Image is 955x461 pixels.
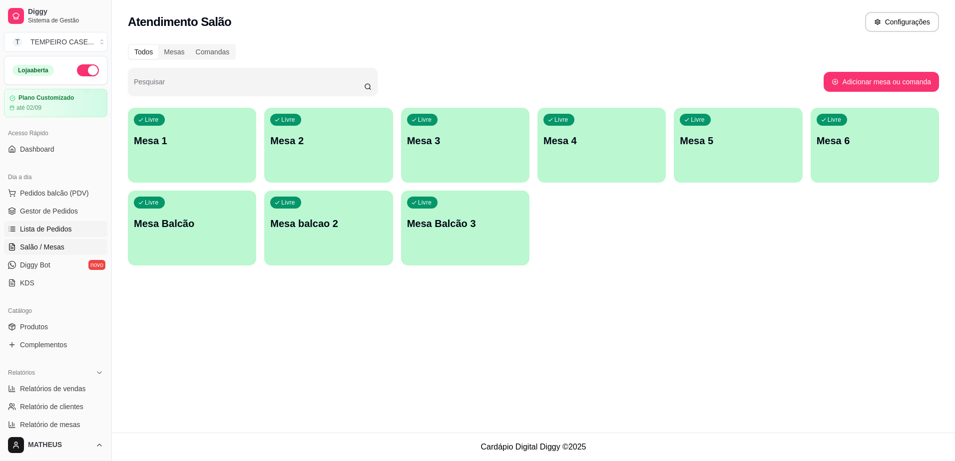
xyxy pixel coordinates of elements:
div: Todos [129,45,158,59]
div: Catálogo [4,303,107,319]
a: Relatório de clientes [4,399,107,415]
button: LivreMesa balcao 2 [264,191,393,265]
button: LivreMesa 5 [674,108,802,183]
button: LivreMesa 4 [537,108,666,183]
p: Mesa 5 [680,134,796,148]
span: Diggy Bot [20,260,50,270]
p: Livre [691,116,705,124]
p: Mesa 1 [134,134,250,148]
button: Adicionar mesa ou comanda [824,72,939,92]
button: LivreMesa 3 [401,108,529,183]
p: Mesa 3 [407,134,523,148]
span: Relatórios de vendas [20,384,86,394]
p: Mesa balcao 2 [270,217,387,230]
p: Mesa 2 [270,134,387,148]
article: até 02/09 [16,104,41,112]
a: Lista de Pedidos [4,221,107,237]
a: Diggy Botnovo [4,257,107,273]
p: Mesa 4 [543,134,660,148]
article: Plano Customizado [18,94,74,102]
button: LivreMesa Balcão 3 [401,191,529,265]
span: Dashboard [20,144,54,154]
p: Livre [281,199,295,207]
span: Salão / Mesas [20,242,64,252]
span: Relatórios [8,369,35,377]
a: Complementos [4,337,107,353]
div: Comandas [190,45,235,59]
span: KDS [20,278,34,288]
p: Livre [418,116,432,124]
footer: Cardápio Digital Diggy © 2025 [112,433,955,461]
a: Plano Customizadoaté 02/09 [4,89,107,117]
button: MATHEUS [4,433,107,457]
span: Gestor de Pedidos [20,206,78,216]
div: Acesso Rápido [4,125,107,141]
span: Pedidos balcão (PDV) [20,188,89,198]
span: Relatório de clientes [20,402,83,412]
a: Produtos [4,319,107,335]
a: Relatórios de vendas [4,381,107,397]
p: Livre [828,116,842,124]
p: Livre [418,199,432,207]
a: Gestor de Pedidos [4,203,107,219]
span: Lista de Pedidos [20,224,72,234]
span: Complementos [20,340,67,350]
span: Sistema de Gestão [28,16,103,24]
span: Produtos [20,322,48,332]
p: Livre [145,116,159,124]
button: Pedidos balcão (PDV) [4,185,107,201]
p: Mesa Balcão 3 [407,217,523,230]
div: TEMPEIRO CASE ... [30,37,94,47]
p: Livre [281,116,295,124]
button: LivreMesa Balcão [128,191,256,265]
a: Dashboard [4,141,107,157]
p: Mesa Balcão [134,217,250,230]
span: MATHEUS [28,441,91,450]
div: Dia a dia [4,169,107,185]
div: Loja aberta [12,65,54,76]
span: Relatório de mesas [20,420,80,430]
span: T [12,37,22,47]
p: Livre [145,199,159,207]
p: Livre [554,116,568,124]
div: Mesas [158,45,190,59]
a: Salão / Mesas [4,239,107,255]
h2: Atendimento Salão [128,14,231,30]
span: Diggy [28,7,103,16]
a: KDS [4,275,107,291]
button: LivreMesa 2 [264,108,393,183]
button: LivreMesa 6 [811,108,939,183]
button: LivreMesa 1 [128,108,256,183]
a: DiggySistema de Gestão [4,4,107,28]
button: Alterar Status [77,64,99,76]
input: Pesquisar [134,81,364,91]
a: Relatório de mesas [4,417,107,433]
button: Select a team [4,32,107,52]
p: Mesa 6 [817,134,933,148]
button: Configurações [865,12,939,32]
